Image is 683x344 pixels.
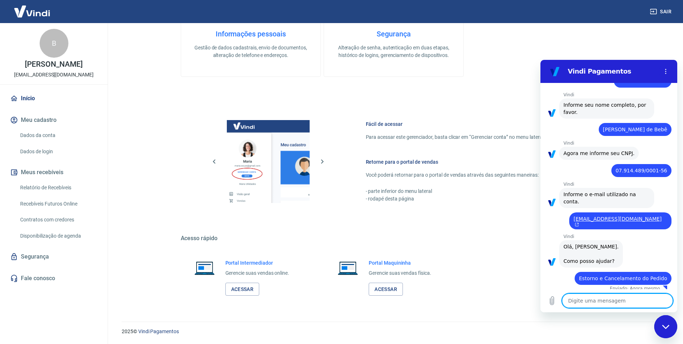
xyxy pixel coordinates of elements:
[333,259,363,277] img: Imagem de um notebook aberto
[17,229,99,243] a: Disponibilização de agenda
[122,328,666,335] p: 2025 ©
[366,171,590,179] p: Você poderá retornar para o portal de vendas através das seguintes maneiras:
[9,0,55,22] img: Vindi
[540,60,677,312] iframe: Janela de mensagens
[9,270,99,286] a: Fale conosco
[366,158,590,166] h6: Retorne para o portal de vendas
[193,44,309,59] p: Gestão de dados cadastrais, envio de documentos, alteração de telefone e endereços.
[369,269,431,277] p: Gerencie suas vendas física.
[193,30,309,38] h4: Informações pessoais
[17,212,99,227] a: Contratos com credores
[181,235,607,242] h5: Acesso rápido
[17,128,99,143] a: Dados da conta
[369,259,431,266] h6: Portal Maquininha
[336,44,452,59] p: Alteração de senha, autenticação em duas etapas, histórico de logins, gerenciamento de dispositivos.
[138,328,179,334] a: Vindi Pagamentos
[369,283,403,296] a: Acessar
[225,269,289,277] p: Gerencie suas vendas online.
[14,71,94,79] p: [EMAIL_ADDRESS][DOMAIN_NAME]
[336,30,452,38] h4: Segurança
[225,283,260,296] a: Acessar
[17,180,99,195] a: Relatório de Recebíveis
[9,164,99,180] button: Meus recebíveis
[366,120,590,128] h6: Fácil de acessar
[189,259,220,277] img: Imagem de um notebook aberto
[654,315,677,338] iframe: Botão para abrir a janela de mensagens, conversa em andamento
[40,29,68,58] div: B
[17,144,99,159] a: Dados de login
[648,5,674,18] button: Sair
[227,120,310,203] img: Imagem da dashboard mostrando o botão de gerenciar conta na sidebar no lado esquerdo
[9,249,99,265] a: Segurança
[366,188,590,195] p: - parte inferior do menu lateral
[9,91,99,106] a: Início
[25,61,82,68] p: [PERSON_NAME]
[366,195,590,203] p: - rodapé desta página
[366,133,590,141] p: Para acessar este gerenciador, basta clicar em “Gerenciar conta” no menu lateral do portal de ven...
[225,259,289,266] h6: Portal Intermediador
[17,197,99,211] a: Recebíveis Futuros Online
[9,112,99,128] button: Meu cadastro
